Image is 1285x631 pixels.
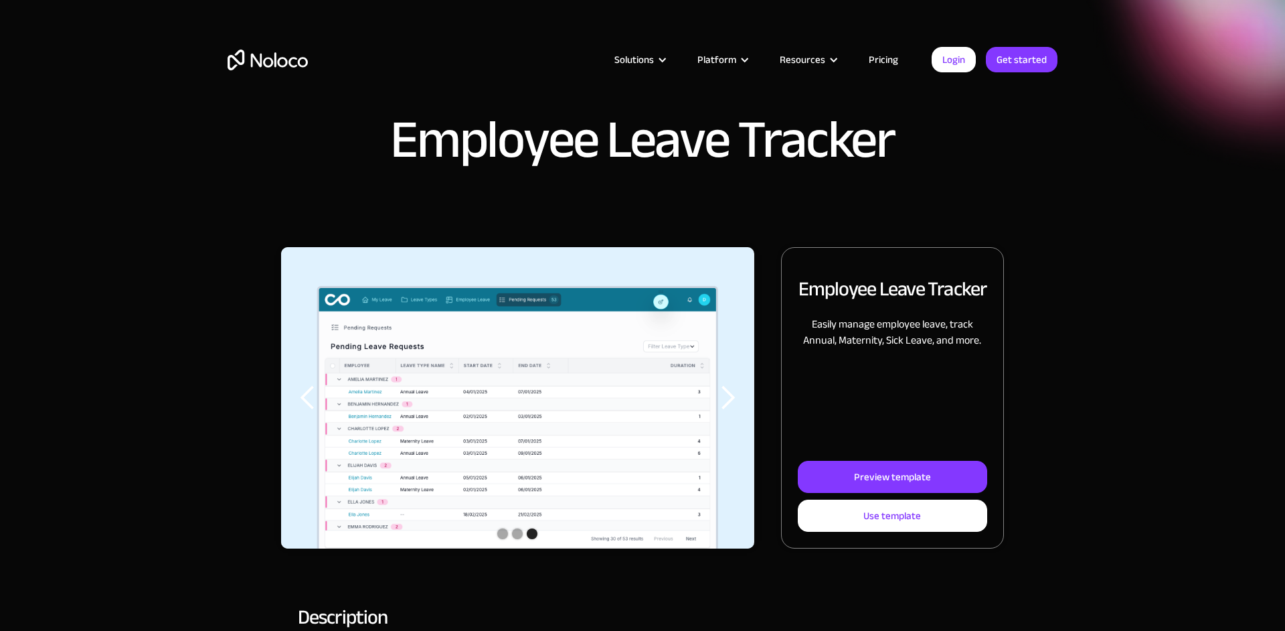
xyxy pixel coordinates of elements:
[986,47,1057,72] a: Get started
[932,47,976,72] a: Login
[390,113,895,167] h1: Employee Leave Tracker
[701,247,754,549] div: next slide
[852,51,915,68] a: Pricing
[854,468,931,486] div: Preview template
[281,247,754,549] div: 3 of 3
[281,247,335,549] div: previous slide
[497,529,508,539] div: Show slide 1 of 3
[527,529,537,539] div: Show slide 3 of 3
[697,51,736,68] div: Platform
[780,51,825,68] div: Resources
[798,316,987,348] p: Easily manage employee leave, track Annual, Maternity, Sick Leave, and more.
[798,362,987,378] p: ‍
[298,611,987,623] h2: Description
[798,500,987,532] a: Use template
[512,529,523,539] div: Show slide 2 of 3
[763,51,852,68] div: Resources
[798,275,987,303] h2: Employee Leave Tracker
[598,51,681,68] div: Solutions
[681,51,763,68] div: Platform
[798,461,987,493] a: Preview template
[228,50,308,70] a: home
[863,507,921,524] div: Use template
[281,247,754,549] div: carousel
[614,51,654,68] div: Solutions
